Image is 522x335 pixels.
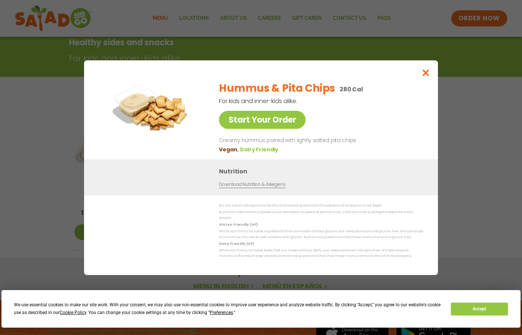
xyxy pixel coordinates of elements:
[219,81,335,96] h2: Hummus & Pita Chips
[219,166,427,176] h3: Nutrition
[219,111,306,129] a: Start Your Order
[219,181,285,188] a: Download Nutrition & Allergens
[340,85,363,94] p: 280 Cal
[14,301,442,317] div: We use essential cookies to make our site work. With your consent, we may also use non-essential ...
[219,136,420,145] p: Creamy hummus paired with lightly salted pita chips
[451,303,508,315] button: Accept
[219,203,423,208] p: We are not an allergen free facility and cannot guarantee the absence of allergens in our foods.
[210,310,233,315] span: Preferences
[219,96,385,106] p: For kids and inner-kids alike.
[101,75,204,144] img: Featured product photo for Hummus & Pita Chips
[1,290,521,328] div: Cookie Consent Prompt
[219,209,423,221] p: Nutrition information is based on our standard recipes and portion sizes. Click Nutrition & Aller...
[219,145,240,153] li: Vegan
[219,248,423,259] p: While our menu includes foods that are made without dairy, our restaurants are not dairy free. We...
[60,310,86,315] span: Cookie Policy
[219,222,257,227] strong: Gluten Friendly (GF)
[414,60,438,85] button: Close modal
[240,145,280,153] li: Dairy Friendly
[219,241,254,246] strong: Dairy Friendly (DF)
[219,229,423,240] p: While our menu includes ingredients that are made without gluten, our restaurants are not gluten ...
